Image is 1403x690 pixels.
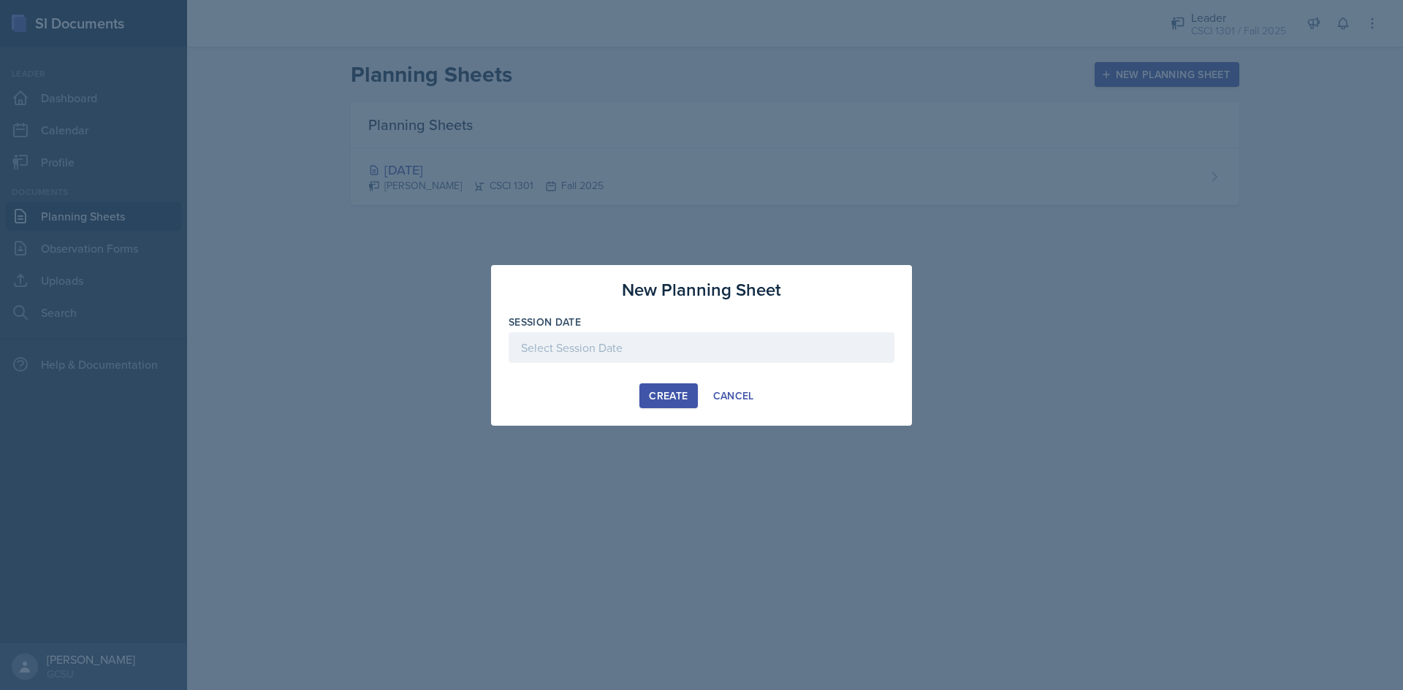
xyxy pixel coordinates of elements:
button: Create [639,383,697,408]
div: Cancel [713,390,754,402]
button: Cancel [704,383,764,408]
label: Session Date [509,315,581,329]
h3: New Planning Sheet [622,277,781,303]
div: Create [649,390,688,402]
